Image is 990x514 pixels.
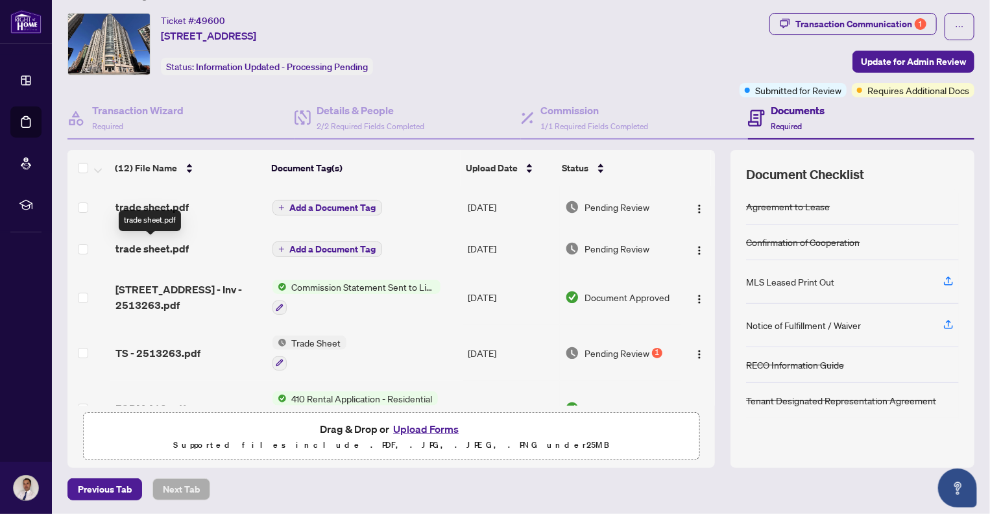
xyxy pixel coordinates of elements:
[694,204,705,214] img: Logo
[746,275,834,289] div: MLS Leased Print Out
[915,18,926,30] div: 1
[565,346,579,360] img: Document Status
[272,336,287,350] img: Status Icon
[689,197,710,217] button: Logo
[119,210,181,231] div: trade sheet.pdf
[769,13,937,35] button: Transaction Communication1
[585,290,670,304] span: Document Approved
[540,103,648,118] h4: Commission
[565,241,579,256] img: Document Status
[689,238,710,259] button: Logo
[115,199,189,215] span: trade sheet.pdf
[115,241,189,256] span: trade sheet.pdf
[461,150,557,186] th: Upload Date
[278,246,285,252] span: plus
[196,15,225,27] span: 49600
[694,349,705,360] img: Logo
[463,186,560,228] td: [DATE]
[317,121,425,131] span: 2/2 Required Fields Completed
[463,228,560,269] td: [DATE]
[540,121,648,131] span: 1/1 Required Fields Completed
[152,478,210,500] button: Next Tab
[196,61,368,73] span: Information Updated - Processing Pending
[694,405,705,415] img: Logo
[110,150,266,186] th: (12) File Name
[92,121,123,131] span: Required
[115,345,200,361] span: TS - 2513263.pdf
[652,348,662,358] div: 1
[938,469,977,508] button: Open asap
[14,476,38,500] img: Profile Icon
[867,83,969,97] span: Requires Additional Docs
[278,204,285,211] span: plus
[694,245,705,256] img: Logo
[585,401,670,415] span: Document Approved
[852,51,974,73] button: Update for Admin Review
[746,165,864,184] span: Document Checklist
[84,413,699,461] span: Drag & Drop orUpload FormsSupported files include .PDF, .JPG, .JPEG, .PNG under25MB
[161,58,373,75] div: Status:
[861,51,966,72] span: Update for Admin Review
[115,400,186,416] span: FORM 410.pdf
[272,199,382,216] button: Add a Document Tag
[161,13,225,28] div: Ticket #:
[266,150,461,186] th: Document Tag(s)
[746,358,844,372] div: RECO Information Guide
[562,161,589,175] span: Status
[115,161,178,175] span: (12) File Name
[694,294,705,304] img: Logo
[585,200,649,214] span: Pending Review
[290,203,376,212] span: Add a Document Tag
[287,280,441,294] span: Commission Statement Sent to Listing Brokerage
[746,235,860,249] div: Confirmation of Cooperation
[689,287,710,308] button: Logo
[771,121,803,131] span: Required
[466,161,518,175] span: Upload Date
[272,391,287,406] img: Status Icon
[565,401,579,415] img: Document Status
[287,391,438,406] span: 410 Rental Application - Residential
[287,336,346,350] span: Trade Sheet
[689,398,710,419] button: Logo
[272,280,287,294] img: Status Icon
[585,346,649,360] span: Pending Review
[755,83,841,97] span: Submitted for Review
[565,200,579,214] img: Document Status
[272,391,438,426] button: Status Icon410 Rental Application - Residential
[557,150,677,186] th: Status
[565,290,579,304] img: Document Status
[585,241,649,256] span: Pending Review
[92,103,184,118] h4: Transaction Wizard
[746,393,936,408] div: Tenant Designated Representation Agreement
[746,318,861,332] div: Notice of Fulfillment / Waiver
[463,381,560,437] td: [DATE]
[272,280,441,315] button: Status IconCommission Statement Sent to Listing Brokerage
[463,325,560,381] td: [DATE]
[290,245,376,254] span: Add a Document Tag
[955,22,964,31] span: ellipsis
[795,14,926,34] div: Transaction Communication
[689,343,710,363] button: Logo
[272,200,382,215] button: Add a Document Tag
[78,479,132,500] span: Previous Tab
[272,241,382,257] button: Add a Document Tag
[91,437,691,453] p: Supported files include .PDF, .JPG, .JPEG, .PNG under 25 MB
[161,28,256,43] span: [STREET_ADDRESS]
[68,14,150,75] img: IMG-X12238263_1.jpg
[10,10,42,34] img: logo
[771,103,825,118] h4: Documents
[272,336,346,371] button: Status IconTrade Sheet
[463,269,560,325] td: [DATE]
[746,199,830,214] div: Agreement to Lease
[389,421,463,437] button: Upload Forms
[317,103,425,118] h4: Details & People
[320,421,463,437] span: Drag & Drop or
[115,282,262,313] span: [STREET_ADDRESS] - Inv - 2513263.pdf
[67,478,142,500] button: Previous Tab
